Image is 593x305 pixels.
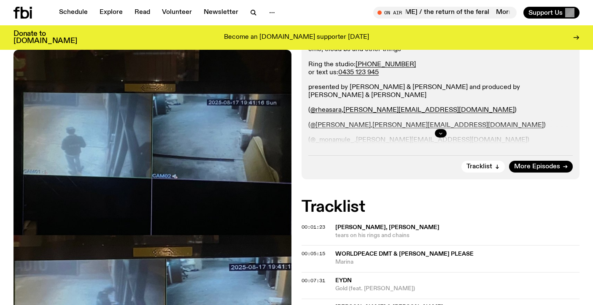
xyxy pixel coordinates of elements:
a: Schedule [54,7,93,19]
span: Worldpeace DMT & [PERSON_NAME] Please [335,251,474,257]
button: 00:01:23 [302,225,325,229]
button: On AirMornings with [PERSON_NAME] / the return of the feralMornings with [PERSON_NAME] / the retu... [373,7,517,19]
span: Support Us [528,9,563,16]
button: 00:05:15 [302,251,325,256]
span: [PERSON_NAME], [PERSON_NAME] [335,224,439,230]
button: 00:07:31 [302,278,325,283]
h3: Donate to [DOMAIN_NAME] [13,30,77,45]
button: Support Us [523,7,580,19]
button: Tracklist [461,161,505,173]
p: Ring the studio: or text us: [308,61,573,77]
a: More Episodes [509,161,573,173]
span: 00:07:31 [302,277,325,284]
a: 0435 123 945 [338,69,379,76]
span: EYDN [335,278,352,283]
p: Become an [DOMAIN_NAME] supporter [DATE] [224,34,369,41]
span: 00:01:23 [302,224,325,230]
span: More Episodes [514,164,560,170]
a: Explore [94,7,128,19]
a: [PERSON_NAME][EMAIL_ADDRESS][DOMAIN_NAME] [343,107,515,113]
span: Tracklist [466,164,492,170]
a: Read [129,7,155,19]
p: ( , ) [308,106,573,114]
p: presented by [PERSON_NAME] & [PERSON_NAME] and produced by [PERSON_NAME] & [PERSON_NAME] [308,84,573,100]
span: tears on his rings and chains [335,232,580,240]
span: Gold (feat. [PERSON_NAME]) [335,285,580,293]
a: Volunteer [157,7,197,19]
a: @rheasara [310,107,342,113]
span: Marina [335,258,580,266]
a: [PHONE_NUMBER] [356,61,416,68]
h2: Tracklist [302,200,580,215]
a: Newsletter [199,7,243,19]
span: 00:05:15 [302,250,325,257]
